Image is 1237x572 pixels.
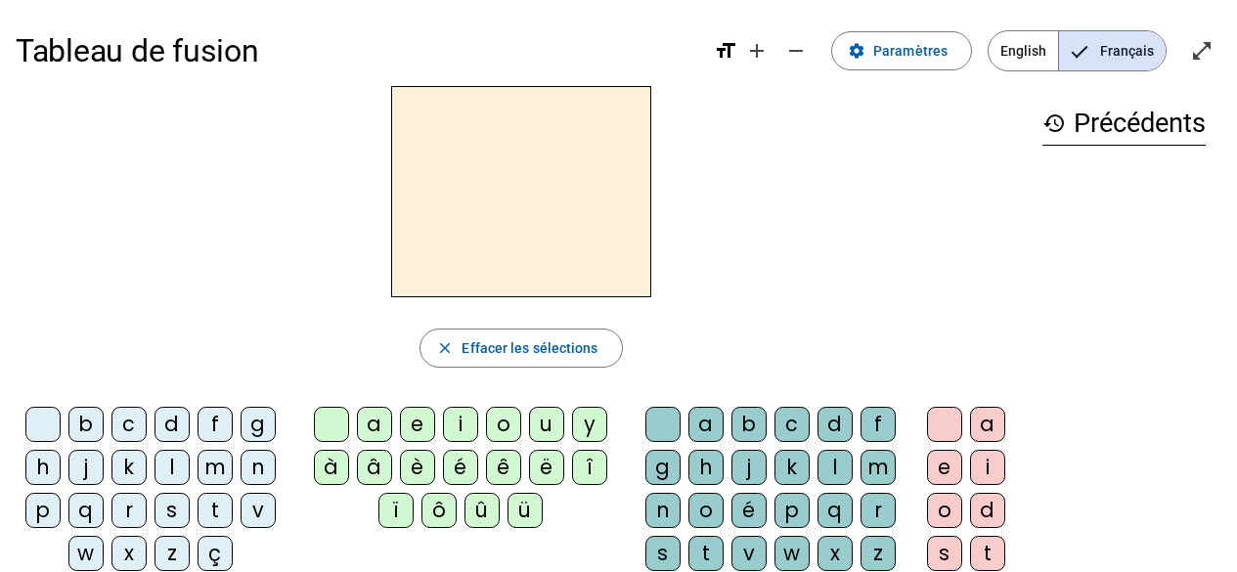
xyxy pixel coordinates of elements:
[745,39,769,63] mat-icon: add
[111,493,147,528] div: r
[25,450,61,485] div: h
[421,493,457,528] div: ô
[714,39,737,63] mat-icon: format_size
[443,450,478,485] div: é
[988,30,1167,71] mat-button-toggle-group: Language selection
[688,450,724,485] div: h
[529,407,564,442] div: u
[436,339,454,357] mat-icon: close
[688,407,724,442] div: a
[111,407,147,442] div: c
[155,493,190,528] div: s
[241,493,276,528] div: v
[198,493,233,528] div: t
[645,493,681,528] div: n
[688,493,724,528] div: o
[688,536,724,571] div: t
[817,536,853,571] div: x
[861,450,896,485] div: m
[873,39,948,63] span: Paramètres
[68,536,104,571] div: w
[927,536,962,571] div: s
[1182,31,1221,70] button: Entrer en plein écran
[378,493,414,528] div: ï
[927,450,962,485] div: e
[927,493,962,528] div: o
[155,407,190,442] div: d
[420,329,622,368] button: Effacer les sélections
[198,536,233,571] div: ç
[198,407,233,442] div: f
[241,407,276,442] div: g
[817,450,853,485] div: l
[462,336,597,360] span: Effacer les sélections
[970,450,1005,485] div: i
[645,536,681,571] div: s
[68,450,104,485] div: j
[645,450,681,485] div: g
[774,407,810,442] div: c
[731,493,767,528] div: é
[572,450,607,485] div: î
[16,20,698,82] h1: Tableau de fusion
[464,493,500,528] div: û
[111,536,147,571] div: x
[508,493,543,528] div: ü
[817,407,853,442] div: d
[443,407,478,442] div: i
[970,536,1005,571] div: t
[737,31,776,70] button: Augmenter la taille de la police
[68,407,104,442] div: b
[314,450,349,485] div: à
[400,450,435,485] div: è
[111,450,147,485] div: k
[1059,31,1166,70] span: Français
[989,31,1058,70] span: English
[774,450,810,485] div: k
[970,493,1005,528] div: d
[357,407,392,442] div: a
[861,407,896,442] div: f
[486,450,521,485] div: ê
[572,407,607,442] div: y
[861,493,896,528] div: r
[774,536,810,571] div: w
[861,536,896,571] div: z
[731,536,767,571] div: v
[774,493,810,528] div: p
[848,42,865,60] mat-icon: settings
[25,493,61,528] div: p
[1042,111,1066,135] mat-icon: history
[241,450,276,485] div: n
[357,450,392,485] div: â
[970,407,1005,442] div: a
[831,31,972,70] button: Paramètres
[1190,39,1214,63] mat-icon: open_in_full
[155,536,190,571] div: z
[731,450,767,485] div: j
[198,450,233,485] div: m
[155,450,190,485] div: l
[68,493,104,528] div: q
[486,407,521,442] div: o
[731,407,767,442] div: b
[784,39,808,63] mat-icon: remove
[817,493,853,528] div: q
[776,31,816,70] button: Diminuer la taille de la police
[400,407,435,442] div: e
[529,450,564,485] div: ë
[1042,102,1206,146] h3: Précédents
